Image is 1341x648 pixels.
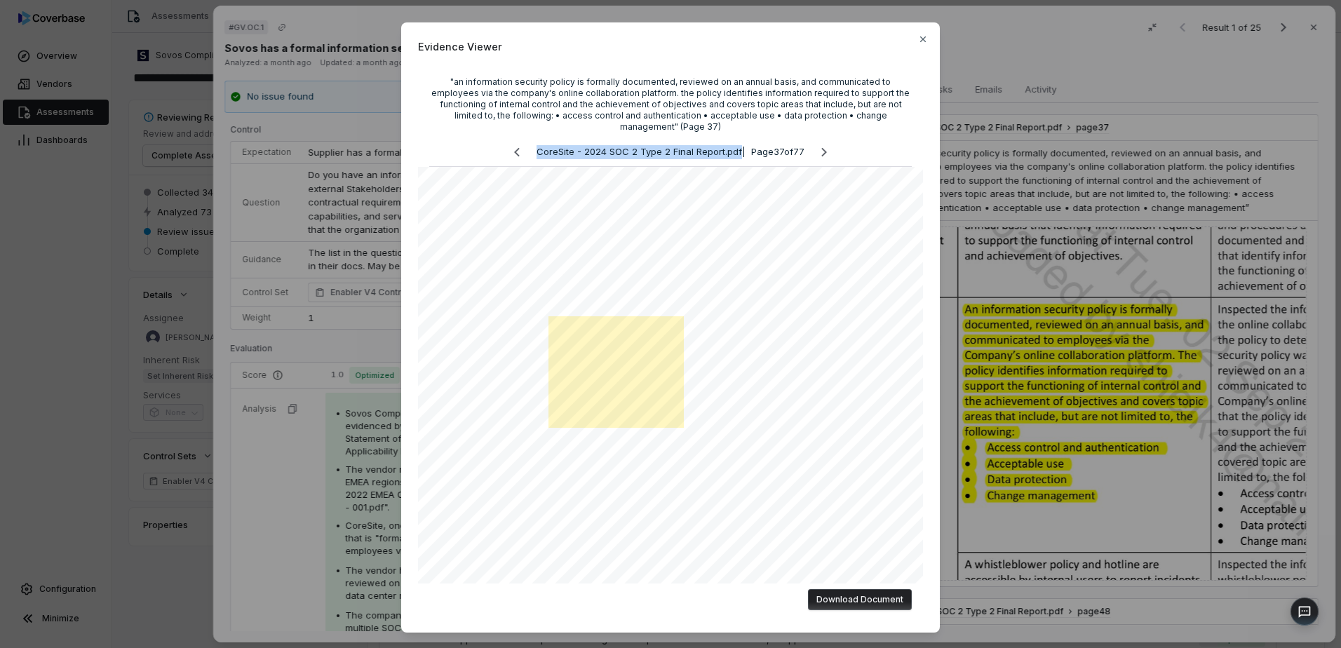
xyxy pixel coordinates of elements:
p: CoreSite - 2024 SOC 2 Type 2 Final Report.pdf | Page 37 of 77 [537,145,804,159]
button: Download Document [808,589,912,610]
div: "an information security policy is formally documented, reviewed on an annual basis, and communic... [429,76,912,133]
button: Next page [810,144,838,161]
button: Previous page [503,144,531,161]
span: Evidence Viewer [418,39,923,54]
